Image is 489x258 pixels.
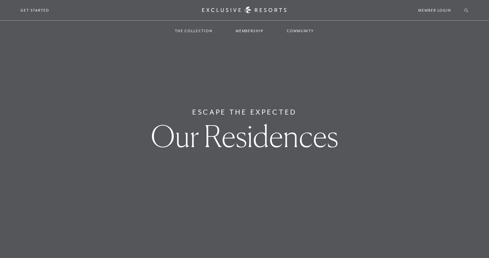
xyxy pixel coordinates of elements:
a: The Collection [168,21,219,41]
a: Member Login [418,7,451,13]
h1: Our Residences [151,121,338,151]
a: Get Started [21,7,49,13]
a: Membership [229,21,270,41]
a: Community [280,21,321,41]
h6: Escape The Expected [192,107,297,118]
